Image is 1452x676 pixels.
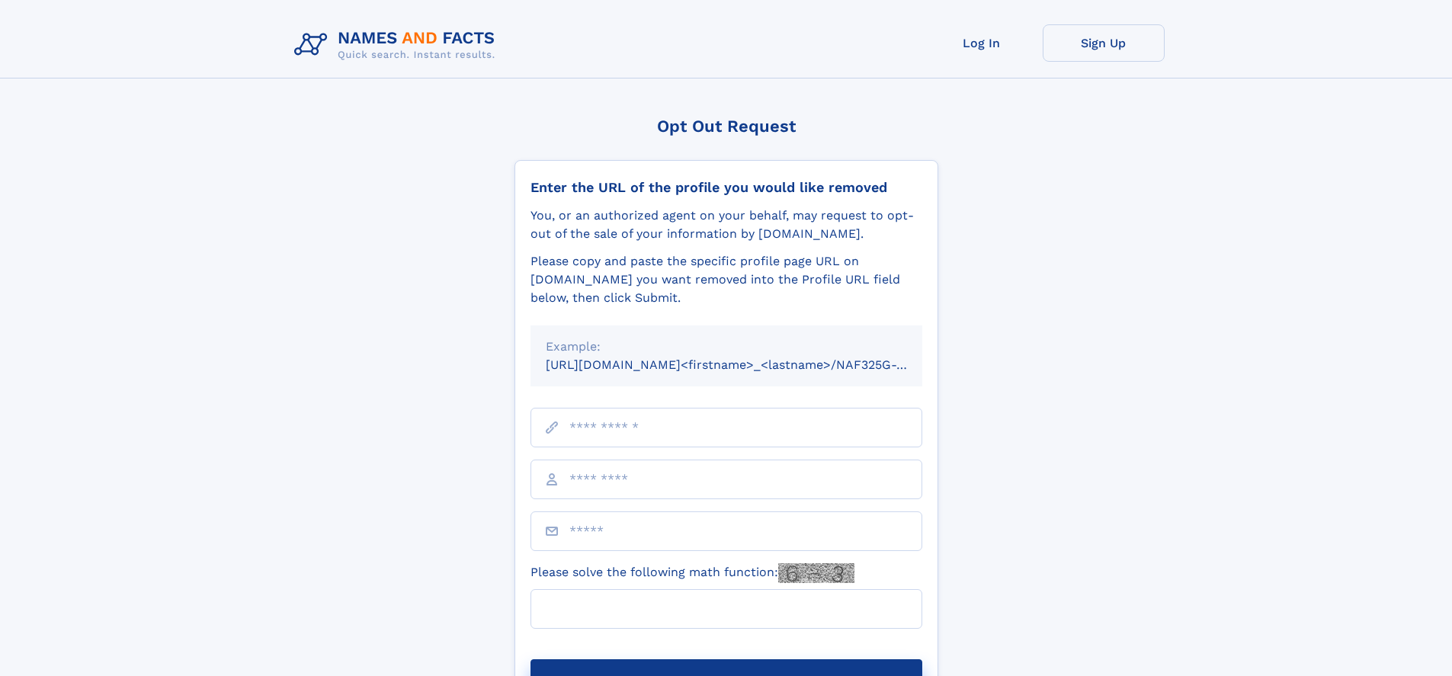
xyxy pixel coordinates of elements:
[530,252,922,307] div: Please copy and paste the specific profile page URL on [DOMAIN_NAME] you want removed into the Pr...
[530,563,854,583] label: Please solve the following math function:
[546,357,951,372] small: [URL][DOMAIN_NAME]<firstname>_<lastname>/NAF325G-xxxxxxxx
[1043,24,1165,62] a: Sign Up
[921,24,1043,62] a: Log In
[288,24,508,66] img: Logo Names and Facts
[546,338,907,356] div: Example:
[530,179,922,196] div: Enter the URL of the profile you would like removed
[514,117,938,136] div: Opt Out Request
[530,207,922,243] div: You, or an authorized agent on your behalf, may request to opt-out of the sale of your informatio...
